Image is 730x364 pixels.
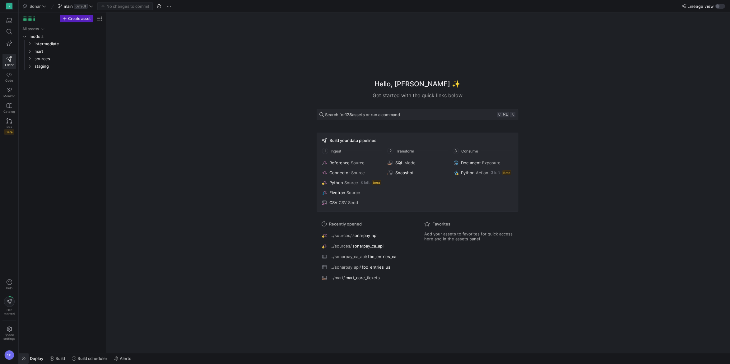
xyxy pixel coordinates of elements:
[491,171,500,175] span: 3 left
[120,356,131,361] span: Alerts
[2,323,16,343] a: Spacesettings
[7,125,12,129] span: PRs
[4,308,15,316] span: Get started
[2,54,16,69] a: Editor
[329,265,361,270] span: .../sonarpay_api/
[339,200,358,205] span: CSV Seed
[329,190,345,195] span: Fivetran
[317,92,518,99] div: Get started with the quick links below
[77,356,107,361] span: Build scheduler
[476,170,488,175] span: Action
[321,159,383,166] button: ReferenceSource
[346,275,380,280] span: mart_core_tickets
[2,276,16,293] button: Help
[2,85,16,100] a: Monitor
[325,112,400,117] span: Search for assets or run a command
[2,116,16,137] a: PRsBeta
[3,333,15,340] span: Space settings
[329,254,367,259] span: .../sonarpay_ca_api/
[482,160,500,165] span: Exposure
[317,109,518,120] button: Search for178assets or run a commandctrlk
[30,33,102,40] span: models
[2,348,16,362] button: SB
[687,4,714,9] span: Lineage view
[321,199,383,206] button: CSVCSV Seed
[329,180,343,185] span: Python
[329,160,350,165] span: Reference
[329,233,352,238] span: .../sources/
[461,170,475,175] span: Python
[22,27,39,31] div: All assets
[4,350,14,360] div: SB
[47,353,68,364] button: Build
[432,221,450,226] span: Favorites
[21,40,103,48] div: Press SPACE to select this row.
[352,233,377,238] span: sonarpay_api
[111,353,134,364] button: Alerts
[2,294,16,318] button: Getstarted
[329,170,350,175] span: Connector
[452,169,514,176] button: PythonAction3 leftBeta
[35,63,102,70] span: staging
[452,159,514,166] button: DocumentExposure
[21,2,48,10] button: Sonar
[5,79,13,82] span: Code
[6,3,12,9] div: S
[68,16,91,21] span: Create asset
[351,170,365,175] span: Source
[497,112,509,117] kbd: ctrl
[461,160,481,165] span: Document
[21,25,103,33] div: Press SPACE to select this row.
[395,170,413,175] span: Snapshot
[321,169,383,176] button: ConnectorSource
[386,169,448,176] button: Snapshot
[320,231,412,239] button: .../sources/sonarpay_api
[404,160,416,165] span: Model
[5,286,13,290] span: Help
[424,231,513,241] span: Add your assets to favorites for quick access here and in the assets panel
[21,33,103,40] div: Press SPACE to select this row.
[502,170,511,175] span: Beta
[2,69,16,85] a: Code
[510,112,515,117] kbd: k
[64,4,73,9] span: main
[368,254,396,259] span: fbo_entries_ca
[352,243,384,248] span: sonarpay_ca_api
[35,48,102,55] span: mart
[21,62,103,70] div: Press SPACE to select this row.
[360,180,370,185] span: 3 left
[321,179,383,186] button: PythonSource3 leftBeta
[57,2,95,10] button: maindefault
[74,4,88,9] span: default
[362,265,390,270] span: fbo_entries_us
[2,100,16,116] a: Catalog
[30,4,41,9] span: Sonar
[351,160,365,165] span: Source
[320,242,412,250] button: .../sources/sonarpay_ca_api
[329,275,345,280] span: .../mart/
[55,356,65,361] span: Build
[5,63,14,67] span: Editor
[329,200,337,205] span: CSV
[345,112,352,117] strong: 178
[329,138,376,143] span: Build your data pipelines
[320,263,412,271] button: .../sonarpay_api/fbo_entries_us
[395,160,403,165] span: SQL
[30,356,43,361] span: Deploy
[346,190,360,195] span: Source
[35,40,102,48] span: intermediate
[4,130,14,134] span: Beta
[372,180,381,185] span: Beta
[374,79,460,89] h1: Hello, [PERSON_NAME] ✨
[3,94,15,98] span: Monitor
[60,15,93,22] button: Create asset
[321,189,383,196] button: FivetranSource
[35,55,102,62] span: sources
[329,243,352,248] span: .../sources/
[3,110,15,113] span: Catalog
[320,253,412,261] button: .../sonarpay_ca_api/fbo_entries_ca
[329,221,362,226] span: Recently opened
[320,274,412,282] button: .../mart/mart_core_tickets
[69,353,110,364] button: Build scheduler
[21,48,103,55] div: Press SPACE to select this row.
